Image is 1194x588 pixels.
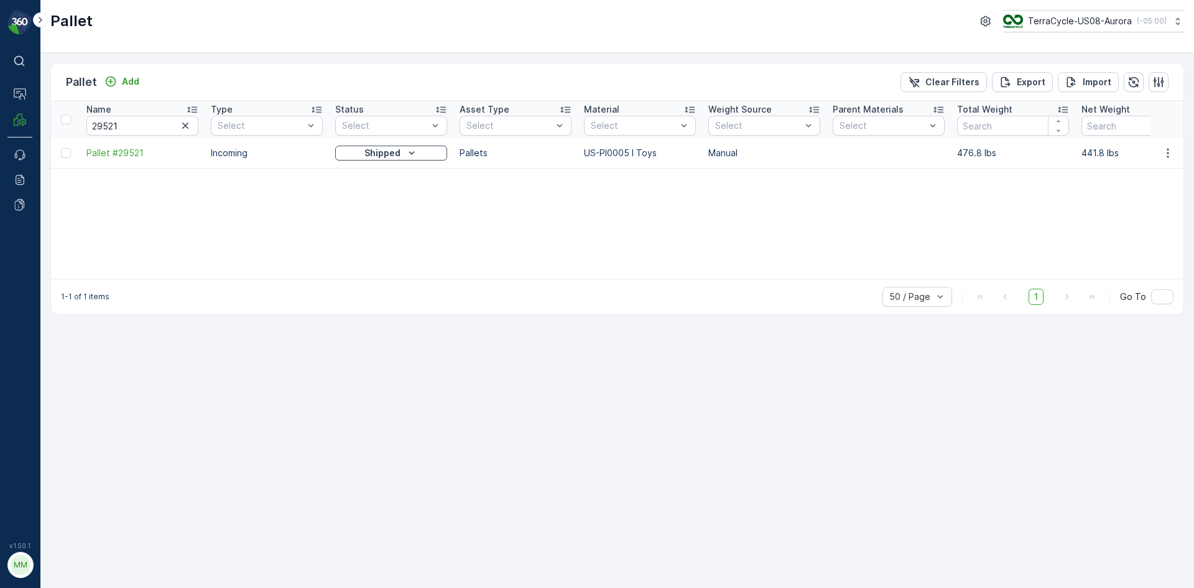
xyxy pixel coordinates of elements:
button: Export [992,72,1053,92]
button: Clear Filters [900,72,987,92]
p: Material [584,103,619,116]
p: Select [715,119,801,132]
p: TerraCycle-US08-Aurora [1028,15,1132,27]
button: Import [1058,72,1119,92]
p: Add [122,75,139,88]
button: MM [7,552,32,578]
p: Total Weight [957,103,1012,116]
p: Select [218,119,303,132]
p: Name [86,103,111,116]
input: Search [957,116,1069,136]
img: logo [7,10,32,35]
p: Export [1017,76,1045,88]
p: Manual [708,147,820,159]
div: MM [11,555,30,575]
p: 441.8 lbs [1081,147,1193,159]
button: Shipped [335,146,447,161]
p: Weight Source [708,103,772,116]
p: Net Weight [1081,103,1130,116]
p: Pallet [50,11,93,31]
p: Incoming [211,147,323,159]
p: Select [342,119,428,132]
input: Search [86,116,198,136]
div: Toggle Row Selected [61,148,71,158]
button: Add [99,74,144,89]
p: Pallet [66,73,97,91]
p: Status [335,103,364,116]
a: Pallet #29521 [86,147,198,159]
span: v 1.50.1 [7,542,32,549]
p: Parent Materials [833,103,904,116]
p: Select [840,119,925,132]
p: Type [211,103,233,116]
input: Search [1081,116,1193,136]
p: Import [1083,76,1111,88]
p: ( -05:00 ) [1137,16,1167,26]
p: US-PI0005 I Toys [584,147,696,159]
p: 476.8 lbs [957,147,1069,159]
p: 1-1 of 1 items [61,292,109,302]
p: Pallets [460,147,572,159]
p: Select [466,119,552,132]
p: Shipped [364,147,400,159]
span: Go To [1120,291,1146,303]
span: 1 [1029,289,1044,305]
img: image_ci7OI47.png [1003,14,1023,28]
p: Select [591,119,677,132]
p: Clear Filters [925,76,979,88]
p: Asset Type [460,103,509,116]
button: TerraCycle-US08-Aurora(-05:00) [1003,10,1184,32]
